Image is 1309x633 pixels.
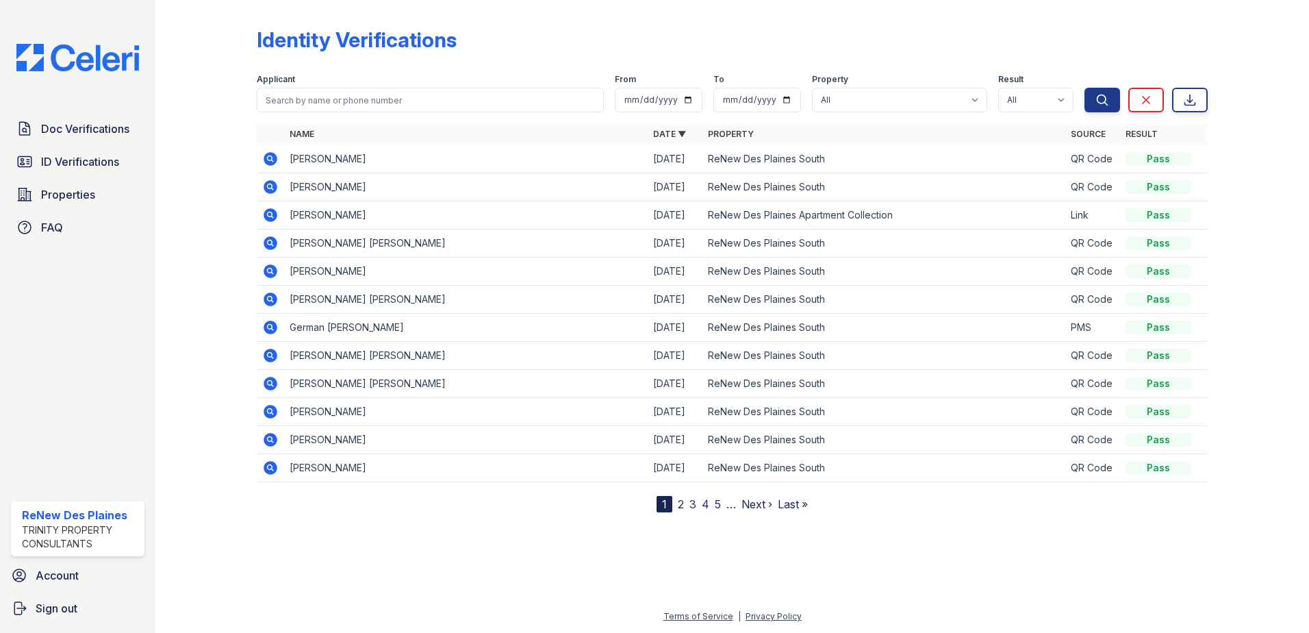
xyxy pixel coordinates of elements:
[702,145,1066,173] td: ReNew Des Plaines South
[284,454,648,482] td: [PERSON_NAME]
[1126,208,1191,222] div: Pass
[1126,264,1191,278] div: Pass
[1126,377,1191,390] div: Pass
[702,370,1066,398] td: ReNew Des Plaines South
[702,173,1066,201] td: ReNew Des Plaines South
[1126,180,1191,194] div: Pass
[1071,129,1106,139] a: Source
[1126,152,1191,166] div: Pass
[702,286,1066,314] td: ReNew Des Plaines South
[1065,426,1120,454] td: QR Code
[648,342,702,370] td: [DATE]
[648,454,702,482] td: [DATE]
[41,121,129,137] span: Doc Verifications
[284,314,648,342] td: German [PERSON_NAME]
[1126,433,1191,447] div: Pass
[648,398,702,426] td: [DATE]
[5,44,150,71] img: CE_Logo_Blue-a8612792a0a2168367f1c8372b55b34899dd931a85d93a1a3d3e32e68fde9ad4.png
[1126,236,1191,250] div: Pass
[726,496,736,512] span: …
[1126,349,1191,362] div: Pass
[657,496,672,512] div: 1
[41,186,95,203] span: Properties
[778,497,808,511] a: Last »
[648,286,702,314] td: [DATE]
[1126,129,1158,139] a: Result
[257,27,457,52] div: Identity Verifications
[1065,342,1120,370] td: QR Code
[36,567,79,584] span: Account
[1065,229,1120,258] td: QR Code
[41,219,63,236] span: FAQ
[1065,398,1120,426] td: QR Code
[284,145,648,173] td: [PERSON_NAME]
[702,454,1066,482] td: ReNew Des Plaines South
[11,115,144,142] a: Doc Verifications
[284,286,648,314] td: [PERSON_NAME] [PERSON_NAME]
[648,426,702,454] td: [DATE]
[648,201,702,229] td: [DATE]
[5,595,150,622] a: Sign out
[11,181,144,208] a: Properties
[648,145,702,173] td: [DATE]
[284,201,648,229] td: [PERSON_NAME]
[648,173,702,201] td: [DATE]
[1126,461,1191,475] div: Pass
[678,497,684,511] a: 2
[284,173,648,201] td: [PERSON_NAME]
[284,229,648,258] td: [PERSON_NAME] [PERSON_NAME]
[615,74,636,85] label: From
[284,258,648,286] td: [PERSON_NAME]
[738,611,741,621] div: |
[257,74,295,85] label: Applicant
[290,129,314,139] a: Name
[22,523,139,551] div: Trinity Property Consultants
[648,314,702,342] td: [DATE]
[1126,321,1191,334] div: Pass
[702,314,1066,342] td: ReNew Des Plaines South
[663,611,733,621] a: Terms of Service
[998,74,1024,85] label: Result
[5,562,150,589] a: Account
[702,342,1066,370] td: ReNew Des Plaines South
[812,74,848,85] label: Property
[702,497,709,511] a: 4
[648,370,702,398] td: [DATE]
[1065,286,1120,314] td: QR Code
[22,507,139,523] div: ReNew Des Plaines
[284,342,648,370] td: [PERSON_NAME] [PERSON_NAME]
[741,497,772,511] a: Next ›
[648,258,702,286] td: [DATE]
[284,370,648,398] td: [PERSON_NAME] [PERSON_NAME]
[702,398,1066,426] td: ReNew Des Plaines South
[284,426,648,454] td: [PERSON_NAME]
[1126,405,1191,419] div: Pass
[1065,201,1120,229] td: Link
[713,74,724,85] label: To
[1065,314,1120,342] td: PMS
[284,398,648,426] td: [PERSON_NAME]
[715,497,721,511] a: 5
[653,129,686,139] a: Date ▼
[1065,454,1120,482] td: QR Code
[1065,145,1120,173] td: QR Code
[1065,370,1120,398] td: QR Code
[11,214,144,241] a: FAQ
[702,229,1066,258] td: ReNew Des Plaines South
[1126,293,1191,306] div: Pass
[648,229,702,258] td: [DATE]
[689,497,696,511] a: 3
[746,611,802,621] a: Privacy Policy
[41,153,119,170] span: ID Verifications
[708,129,754,139] a: Property
[1065,173,1120,201] td: QR Code
[702,258,1066,286] td: ReNew Des Plaines South
[1065,258,1120,286] td: QR Code
[11,148,144,175] a: ID Verifications
[257,88,604,112] input: Search by name or phone number
[702,201,1066,229] td: ReNew Des Plaines Apartment Collection
[36,600,77,617] span: Sign out
[702,426,1066,454] td: ReNew Des Plaines South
